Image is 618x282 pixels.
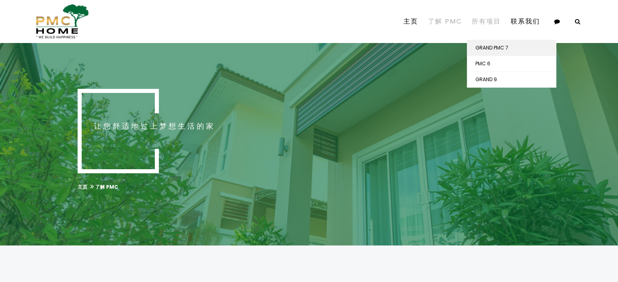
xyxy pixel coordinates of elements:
[506,3,545,40] a: 联系我们
[95,183,118,190] a: 了解 PMC
[511,17,540,26] font: 联系我们
[423,3,467,40] a: 了解 PMC
[475,60,490,67] font: PMC 6
[475,76,497,83] font: GRAND 9
[428,17,462,26] font: 了解 PMC
[94,121,215,131] font: 让您舒适地过上梦想生活的家
[78,183,87,190] a: 主页
[467,40,556,56] a: GRAND PMC 7
[467,56,556,71] a: PMC 6
[33,4,89,39] img: pmc 徽标
[399,3,423,40] a: 主页
[467,72,556,87] a: GRAND 9
[472,17,501,26] font: 所有项目
[403,17,418,26] font: 主页
[475,44,508,51] font: GRAND PMC 7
